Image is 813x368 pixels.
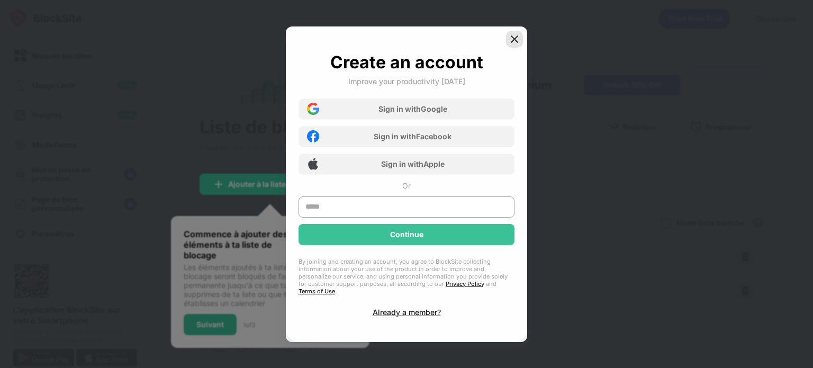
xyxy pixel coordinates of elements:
div: Sign in with Apple [381,159,445,168]
div: Continue [390,230,423,239]
div: Create an account [330,52,483,73]
a: Terms of Use [299,288,335,295]
div: By joining and creating an account, you agree to BlockSite collecting information about your use ... [299,258,514,295]
img: apple-icon.png [307,158,319,170]
a: Privacy Policy [446,280,484,288]
div: Or [402,181,411,190]
img: google-icon.png [307,103,319,115]
div: Improve your productivity [DATE] [348,77,465,86]
div: Already a member? [373,308,441,317]
div: Sign in with Google [378,104,447,113]
img: facebook-icon.png [307,130,319,142]
div: Sign in with Facebook [374,132,451,141]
